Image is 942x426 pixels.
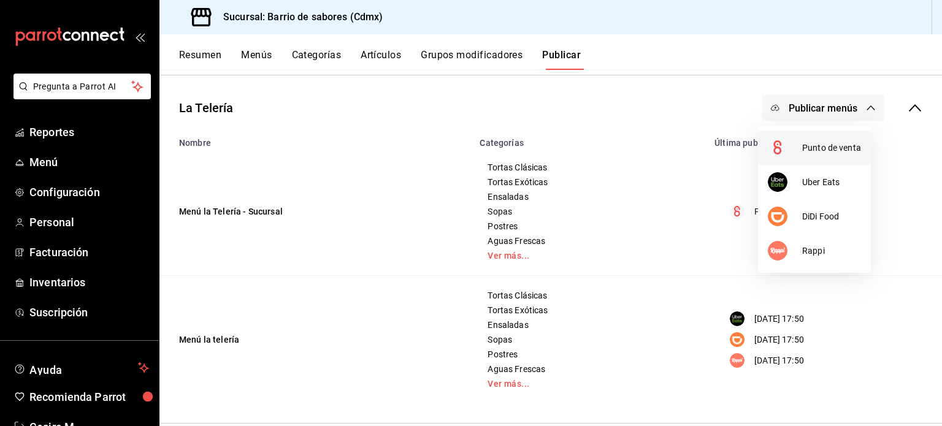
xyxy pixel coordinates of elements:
[768,207,787,226] img: xiM0WtPwfR5TrWdPJ5T1bWd5b1wHapEst5FBwuYAAAAAElFTkSuQmCC
[802,176,861,189] span: Uber Eats
[768,172,787,192] img: A55HuNSDR+jhAAAAAElFTkSuQmCC
[802,210,861,223] span: DiDi Food
[768,241,787,261] img: 3xvTHWGUC4cxsha7c3oen4VWG2LUsyXzfUAAAAASUVORK5CYII=
[802,245,861,257] span: Rappi
[802,142,861,154] span: Punto de venta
